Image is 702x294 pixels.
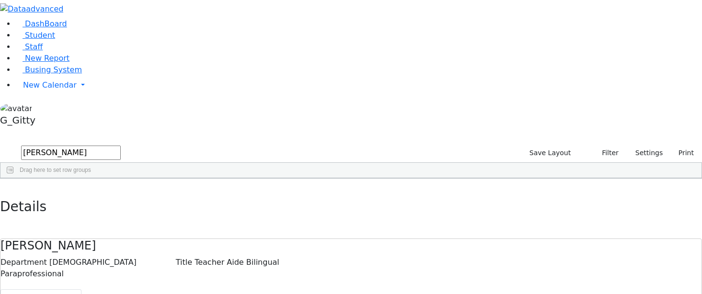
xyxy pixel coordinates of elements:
[667,146,698,160] button: Print
[15,31,55,40] a: Student
[25,19,67,28] span: DashBoard
[15,54,69,63] a: New Report
[195,258,279,267] span: Teacher Aide Bilingual
[0,257,47,268] label: Department
[25,31,55,40] span: Student
[25,54,69,63] span: New Report
[20,167,91,173] span: Drag here to set row groups
[589,146,623,160] button: Filter
[525,146,575,160] button: Save Layout
[176,257,192,268] label: Title
[23,80,77,90] span: New Calendar
[623,146,667,160] button: Settings
[15,76,702,95] a: New Calendar
[25,42,43,51] span: Staff
[15,19,67,28] a: DashBoard
[15,65,82,74] a: Busing System
[21,146,121,160] input: Search
[25,65,82,74] span: Busing System
[0,239,702,253] h4: [PERSON_NAME]
[15,42,43,51] a: Staff
[0,258,137,278] span: [DEMOGRAPHIC_DATA] Paraprofessional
